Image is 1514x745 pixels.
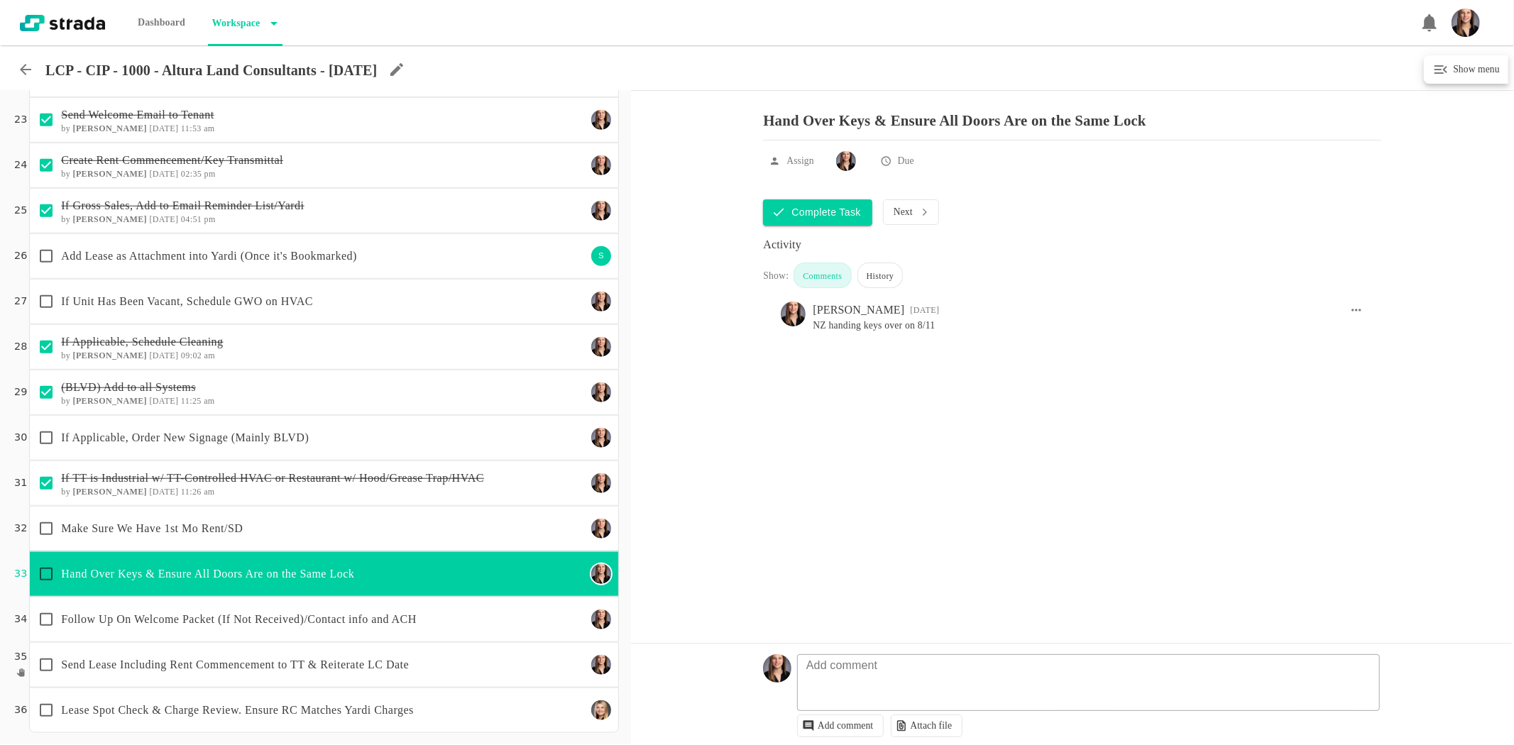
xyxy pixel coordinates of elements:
[61,214,586,224] h6: by [DATE] 04:51 pm
[786,154,813,168] p: Assign
[591,564,611,584] img: Ty Depies
[591,155,611,175] img: Ty Depies
[20,15,105,31] img: strada-logo
[61,396,586,406] h6: by [DATE] 11:25 am
[813,319,1364,333] pre: NZ handing keys over on 8/11
[781,302,806,326] img: Ty Depies
[73,123,148,133] b: [PERSON_NAME]
[61,611,586,628] p: Follow Up On Welcome Packet (If Not Received)/Contact info and ACH
[763,236,1381,253] div: Activity
[591,609,611,629] img: Ty Depies
[61,565,586,583] p: Hand Over Keys & Ensure All Doors Are on the Same Lock
[1452,9,1480,37] img: Headshot_Vertical.jpg
[73,169,148,179] b: [PERSON_NAME]
[14,294,27,309] p: 27
[591,519,611,539] img: Ty Depies
[61,152,586,169] p: Create Rent Commencement/Key Transmittal
[591,292,611,311] img: Ty Depies
[1449,61,1500,78] h6: Show menu
[61,520,586,537] p: Make Sure We Have 1st Mo Rent/SD
[45,62,377,79] p: LCP - CIP - 1000 - Altura Land Consultants - [DATE]
[14,521,27,536] p: 32
[591,110,611,130] img: Ty Depies
[836,151,856,171] img: Ty Depies
[61,123,586,133] h6: by [DATE] 11:53 am
[208,9,260,38] p: Workspace
[61,429,586,446] p: If Applicable, Order New Signage (Mainly BLVD)
[14,112,27,128] p: 23
[14,566,27,582] p: 33
[14,430,27,446] p: 30
[910,302,939,319] div: 09:02 AM
[133,9,190,37] p: Dashboard
[61,487,586,497] h6: by [DATE] 11:26 am
[61,379,586,396] p: (BLVD) Add to all Systems
[73,214,148,224] b: [PERSON_NAME]
[763,654,791,683] img: Headshot_Vertical.jpg
[14,203,27,219] p: 25
[591,428,611,448] img: Ty Depies
[591,201,611,221] img: Ty Depies
[61,293,586,310] p: If Unit Has Been Vacant, Schedule GWO on HVAC
[818,720,874,732] p: Add comment
[591,655,611,675] img: Ty Depies
[14,385,27,400] p: 29
[61,702,586,719] p: Lease Spot Check & Charge Review. Ensure RC Matches Yardi Charges
[61,169,586,179] h6: by [DATE] 02:35 pm
[857,263,904,288] div: History
[813,302,904,319] div: [PERSON_NAME]
[591,382,611,402] img: Ty Depies
[14,612,27,627] p: 34
[14,649,27,665] p: 35
[794,263,851,288] div: Comments
[61,333,586,351] p: If Applicable, Schedule Cleaning
[591,700,611,720] img: Maggie Keasling
[898,154,914,168] p: Due
[73,351,148,360] b: [PERSON_NAME]
[61,351,586,360] h6: by [DATE] 09:02 am
[14,158,27,173] p: 24
[73,396,148,406] b: [PERSON_NAME]
[61,470,586,487] p: If TT is Industrial w/ TT-Controlled HVAC or Restaurant w/ Hood/Grease Trap/HVAC
[763,101,1381,129] p: Hand Over Keys & Ensure All Doors Are on the Same Lock
[14,702,27,718] p: 36
[799,657,884,674] p: Add comment
[763,199,872,226] button: Complete Task
[591,473,611,493] img: Ty Depies
[590,245,613,267] div: S
[61,106,586,123] p: Send Welcome Email to Tenant
[14,248,27,264] p: 26
[61,248,586,265] p: Add Lease as Attachment into Yardi (Once it's Bookmarked)
[73,487,148,497] b: [PERSON_NAME]
[14,339,27,355] p: 28
[910,720,952,732] p: Attach file
[591,337,611,357] img: Ty Depies
[763,269,789,288] div: Show:
[14,475,27,491] p: 31
[894,206,913,218] p: Next
[61,656,586,673] p: Send Lease Including Rent Commencement to TT & Reiterate LC Date
[61,197,586,214] p: If Gross Sales, Add to Email Reminder List/Yardi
